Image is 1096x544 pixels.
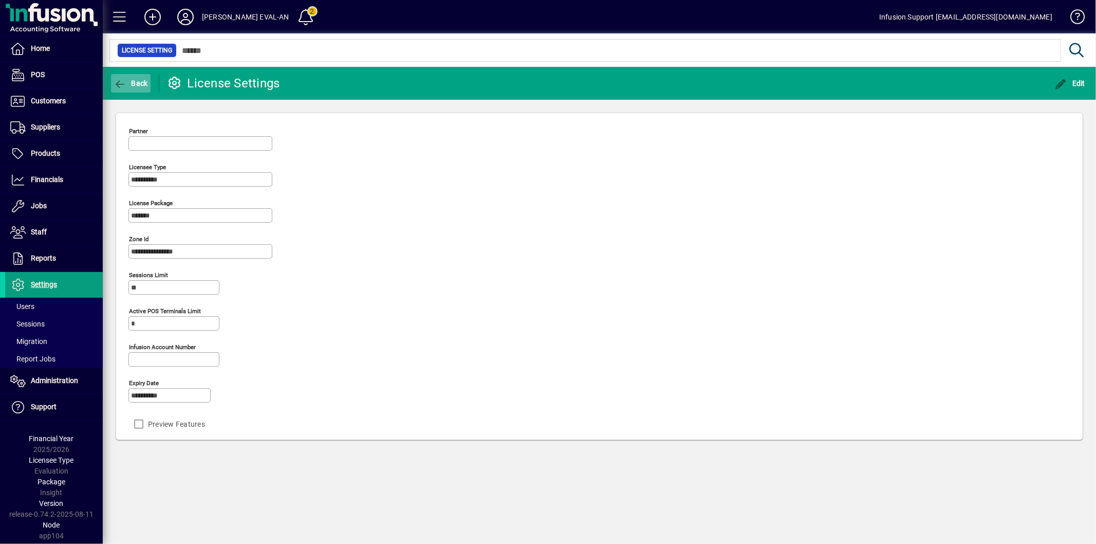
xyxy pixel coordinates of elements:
div: Infusion Support [EMAIL_ADDRESS][DOMAIN_NAME] [879,9,1052,25]
a: Home [5,36,103,62]
span: Financial Year [29,434,74,443]
a: Jobs [5,193,103,219]
a: Suppliers [5,115,103,140]
a: Customers [5,88,103,114]
a: Products [5,141,103,167]
span: Support [31,403,57,411]
a: Knowledge Base [1063,2,1083,35]
mat-label: Zone Id [129,235,149,243]
div: [PERSON_NAME] EVAL-AN [202,9,289,25]
span: Products [31,149,60,157]
a: Sessions [5,315,103,333]
mat-label: Active POS Terminals Limit [129,307,201,315]
span: Jobs [31,202,47,210]
span: Administration [31,376,78,385]
span: Migration [10,337,47,346]
a: Migration [5,333,103,350]
mat-label: Partner [129,128,148,135]
span: Financials [31,175,63,184]
span: Suppliers [31,123,60,131]
span: Licensee Type [29,456,74,464]
a: Reports [5,246,103,271]
span: Report Jobs [10,355,55,363]
span: Package [38,478,65,486]
span: Home [31,44,50,52]
span: Node [43,521,60,529]
a: Report Jobs [5,350,103,368]
span: Back [114,79,148,87]
a: POS [5,62,103,88]
span: License Setting [122,45,172,56]
mat-label: Infusion account number [129,343,196,351]
button: Profile [169,8,202,26]
a: Financials [5,167,103,193]
span: Reports [31,254,56,262]
mat-label: Expiry date [129,379,159,387]
a: Administration [5,368,103,394]
span: POS [31,70,45,79]
div: License Settings [167,75,280,92]
app-page-header-button: Back [103,74,159,93]
button: Back [111,74,151,93]
a: Support [5,394,103,420]
span: Settings [31,280,57,288]
button: Add [136,8,169,26]
span: Users [10,302,34,311]
mat-label: Sessions Limit [129,271,168,279]
span: Sessions [10,320,45,328]
span: Staff [31,228,47,236]
span: Version [40,499,64,507]
button: Edit [1052,74,1088,93]
a: Staff [5,220,103,245]
mat-label: License Package [129,200,173,207]
a: Users [5,298,103,315]
span: Customers [31,97,66,105]
mat-label: Licensee Type [129,164,166,171]
span: Edit [1055,79,1086,87]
